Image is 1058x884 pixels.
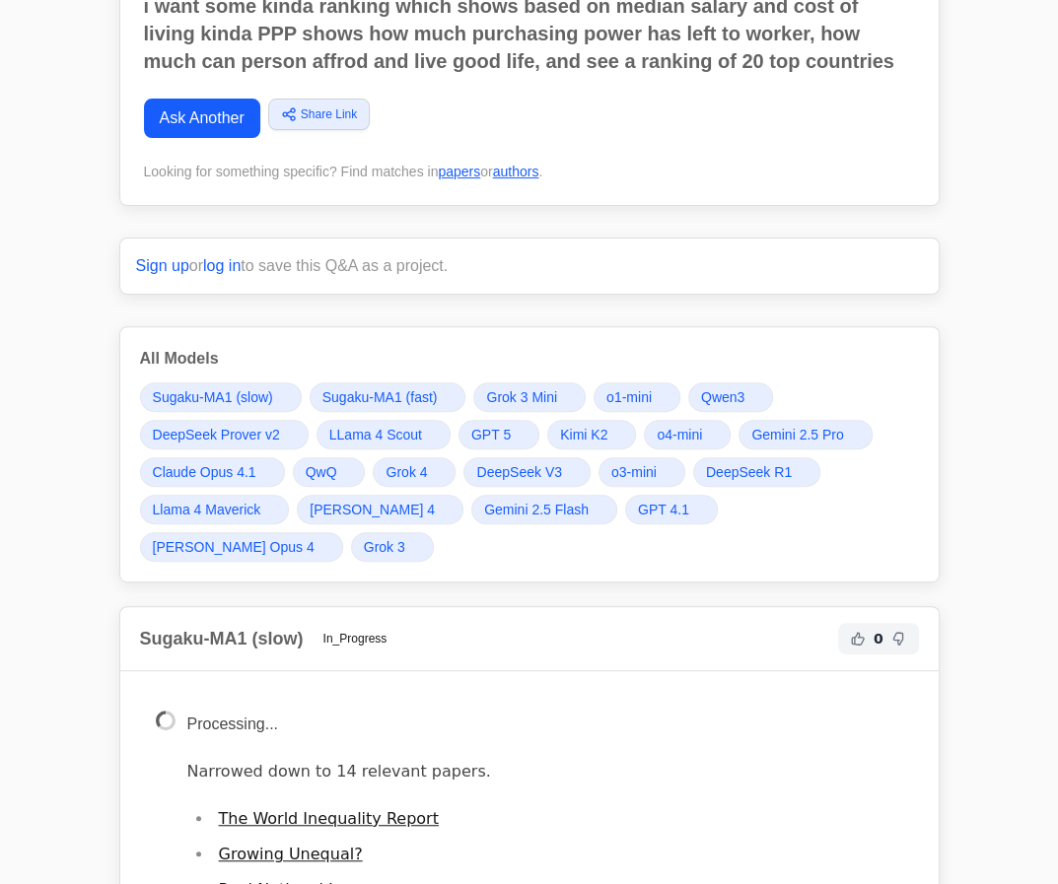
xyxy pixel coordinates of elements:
[153,462,256,482] span: Claude Opus 4.1
[638,500,689,519] span: GPT 4.1
[706,462,792,482] span: DeepSeek R1
[701,387,744,407] span: Qwen3
[140,532,343,562] a: [PERSON_NAME] Opus 4
[140,382,302,412] a: Sugaku-MA1 (slow)
[611,462,657,482] span: o3-mini
[140,457,285,487] a: Claude Opus 4.1
[473,382,586,412] a: Grok 3 Mini
[625,495,718,524] a: GPT 4.1
[140,347,919,371] h3: All Models
[310,382,466,412] a: Sugaku-MA1 (fast)
[153,537,315,557] span: [PERSON_NAME] Opus 4
[471,425,511,444] span: GPT 5
[486,387,557,407] span: Grok 3 Mini
[657,425,702,444] span: o4-mini
[322,387,438,407] span: Sugaku-MA1 (fast)
[187,758,903,785] p: Narrowed down to 14 relevant papers.
[693,457,820,487] a: DeepSeek R1
[297,495,463,524] a: [PERSON_NAME] 4
[364,537,405,557] span: Grok 3
[846,627,870,650] button: Helpful
[153,500,261,519] span: Llama 4 Maverick
[329,425,422,444] span: LLama 4 Scout
[144,162,915,181] div: Looking for something specific? Find matches in or .
[140,625,304,652] h2: Sugaku-MA1 (slow)
[187,715,278,732] span: Processing...
[312,627,399,650] span: In_Progress
[547,420,636,449] a: Kimi K2
[203,257,241,274] a: log in
[739,420,872,449] a: Gemini 2.5 Pro
[644,420,731,449] a: o4-mini
[476,462,561,482] span: DeepSeek V3
[373,457,456,487] a: Grok 4
[306,462,337,482] span: QwQ
[136,254,923,278] p: or to save this Q&A as a project.
[301,105,357,123] span: Share Link
[219,845,363,863] a: Growing Unequal?
[493,164,539,179] a: authors
[887,627,911,650] button: Not Helpful
[310,500,435,519] span: [PERSON_NAME] 4
[140,420,309,449] a: DeepSeek Prover v2
[140,495,290,524] a: Llama 4 Maverick
[219,809,439,828] a: The World Inequality Report
[317,420,451,449] a: LLama 4 Scout
[463,457,590,487] a: DeepSeek V3
[874,629,883,648] span: 0
[153,425,280,444] span: DeepSeek Prover v2
[688,382,773,412] a: Qwen3
[458,420,539,449] a: GPT 5
[153,387,273,407] span: Sugaku-MA1 (slow)
[560,425,607,444] span: Kimi K2
[599,457,685,487] a: o3-mini
[351,532,434,562] a: Grok 3
[144,99,260,138] a: Ask Another
[386,462,427,482] span: Grok 4
[471,495,617,524] a: Gemini 2.5 Flash
[136,257,189,274] a: Sign up
[594,382,680,412] a: o1-mini
[751,425,843,444] span: Gemini 2.5 Pro
[293,457,366,487] a: QwQ
[438,164,480,179] a: papers
[484,500,589,519] span: Gemini 2.5 Flash
[606,387,652,407] span: o1-mini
